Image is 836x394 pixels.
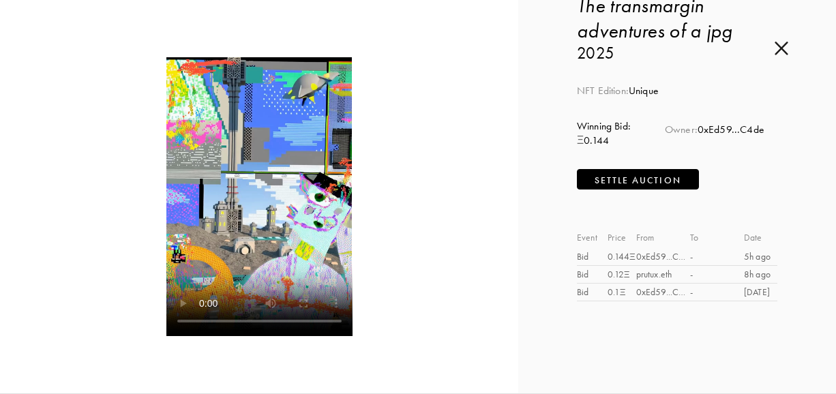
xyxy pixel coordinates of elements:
p: Winning Bid: [577,119,631,134]
div: - [690,285,744,299]
a: Bid0.12Ξprutux.eth-8h ago [577,266,777,284]
div: 0.1 Ξ [608,285,636,299]
div: prutux.eth [636,267,690,282]
span: Owner: [665,123,698,136]
div: Event [577,230,608,248]
a: Bid0.144Ξ0xEd59...C4de-5h ago [577,248,777,266]
div: 0.144 [577,134,631,148]
div: From [636,230,690,248]
div: 0.144 Ξ [608,249,636,264]
div: 0.12 Ξ [608,267,636,282]
div: 0xEd59...C4de [636,285,690,299]
div: [DATE] [744,285,777,299]
div: - [690,249,744,264]
div: 8h ago [744,267,777,282]
div: Price [608,230,636,248]
img: cross.b43b024a.svg [775,41,788,56]
button: Settle Auction [577,169,699,190]
div: 0xEd59...C4de [636,249,690,264]
div: Unique [577,84,777,98]
div: Bid [577,285,608,299]
div: To [690,230,744,248]
div: Bid [577,267,608,282]
div: 5h ago [744,249,777,264]
div: Date [744,230,777,248]
a: Bid0.1Ξ0xEd59...C4de-[DATE] [577,284,777,301]
h3: 2025 [577,44,777,64]
div: 0xEd59...C4de [665,123,764,149]
span: NFT Edition: [577,85,629,97]
div: - [690,267,744,282]
p: Settle Auction [595,173,681,187]
div: Bid [577,249,608,264]
span: Ξ [577,134,584,147]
